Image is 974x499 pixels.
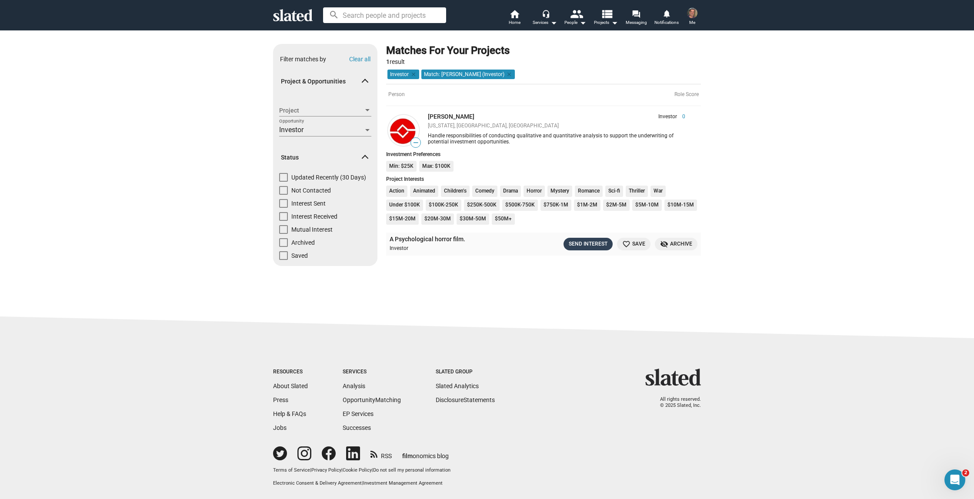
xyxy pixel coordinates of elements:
a: Privacy Policy [311,467,341,473]
mat-icon: forum [632,10,640,18]
span: Archived [291,238,315,247]
span: Investor [658,113,677,120]
a: Elvis Miolan [386,113,421,148]
div: Send Interest [569,240,607,249]
a: Press [273,396,288,403]
li: $1M-2M [574,200,600,211]
span: Status [281,153,363,162]
li: $750K-1M [540,200,571,211]
div: Status [273,173,377,264]
span: Messaging [626,17,647,28]
mat-icon: home [509,9,520,19]
button: Do not sell my personal information [373,467,450,474]
button: People [560,9,590,28]
span: Save [622,240,645,249]
li: Min: $25K [386,161,417,172]
mat-chip: Investor [387,70,419,79]
div: Project & Opportunities [273,97,377,144]
span: Project [279,106,364,115]
li: $30M-50M [457,213,489,225]
a: Jobs [273,424,287,431]
li: Thriller [626,186,648,197]
li: Comedy [472,186,497,197]
li: Mystery [547,186,572,197]
a: OpportunityMatching [343,396,401,403]
span: 0 [677,113,685,120]
a: Electronic Consent & Delivery Agreement [273,480,362,486]
a: Help & FAQs [273,410,306,417]
li: Sci-fi [605,186,623,197]
a: Slated Analytics [436,383,479,389]
span: Archive [660,240,692,249]
a: [PERSON_NAME] [428,113,474,120]
li: Children's [441,186,470,197]
span: Project & Opportunities [281,77,363,86]
a: Cookie Policy [343,467,372,473]
span: | [310,467,311,473]
a: A Psychological horror film. [390,235,465,243]
a: filmonomics blog [402,445,449,460]
strong: 1 [386,58,390,65]
img: Elvis Miolan [388,115,419,146]
a: Successes [343,424,371,431]
span: film [402,452,413,459]
li: Horror [524,186,545,197]
mat-expansion-panel-header: Status [273,143,377,171]
span: Home [509,17,520,28]
div: [US_STATE], [GEOGRAPHIC_DATA], [GEOGRAPHIC_DATA] [428,123,685,130]
div: Resources [273,369,308,376]
li: Max: $100K [419,161,454,172]
li: $100K-250K [426,200,461,211]
iframe: Intercom live chat [944,469,965,490]
mat-icon: favorite_border [622,240,630,248]
a: EP Services [343,410,374,417]
mat-icon: people [570,7,583,20]
div: Services [343,369,401,376]
div: Role Score [674,91,699,98]
p: All rights reserved. © 2025 Slated, Inc. [651,396,701,409]
span: 2 [962,469,969,476]
div: Handle responsibilities of conducting qualitative and quantitative analysis to support the underw... [428,133,685,145]
li: Drama [500,186,521,197]
mat-icon: arrow_drop_down [609,17,620,28]
mat-icon: view_list [600,7,613,20]
button: Services [530,9,560,28]
mat-icon: headset_mic [542,10,550,17]
span: | [362,480,363,486]
div: Investment Preferences [386,151,701,157]
input: Search people and projects [323,7,446,23]
li: $10M-15M [664,200,697,211]
li: War [650,186,666,197]
span: Me [689,17,695,28]
div: Person [386,84,701,106]
span: Projects [594,17,618,28]
li: $20M-30M [421,213,454,225]
li: $2M-5M [603,200,630,211]
mat-icon: arrow_drop_down [577,17,588,28]
button: Send Interest [564,238,613,250]
a: Messaging [621,9,651,28]
button: Projects [590,9,621,28]
a: Analysis [343,383,365,389]
span: Notifications [654,17,679,28]
mat-chip: Match: [PERSON_NAME] (Investor) [421,70,515,79]
button: Archive [655,238,697,250]
mat-icon: visibility_off [660,240,668,248]
li: $250K-500K [464,200,500,211]
div: Matches For Your Projects [386,44,510,58]
li: $5M-10M [632,200,662,211]
div: Investor [390,245,511,252]
span: | [372,467,373,473]
div: Project Interests [386,176,701,182]
div: Filter matches by [280,55,326,63]
li: $500K-750K [502,200,538,211]
button: Oliver JaubertMe [682,6,703,29]
mat-icon: arrow_drop_down [548,17,559,28]
a: Home [499,9,530,28]
mat-icon: clear [409,70,417,78]
span: Updated Recently (30 Days) [291,173,366,182]
a: Investment Management Agreement [363,480,443,486]
span: Investor [279,126,304,134]
span: Interest Sent [291,199,326,208]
